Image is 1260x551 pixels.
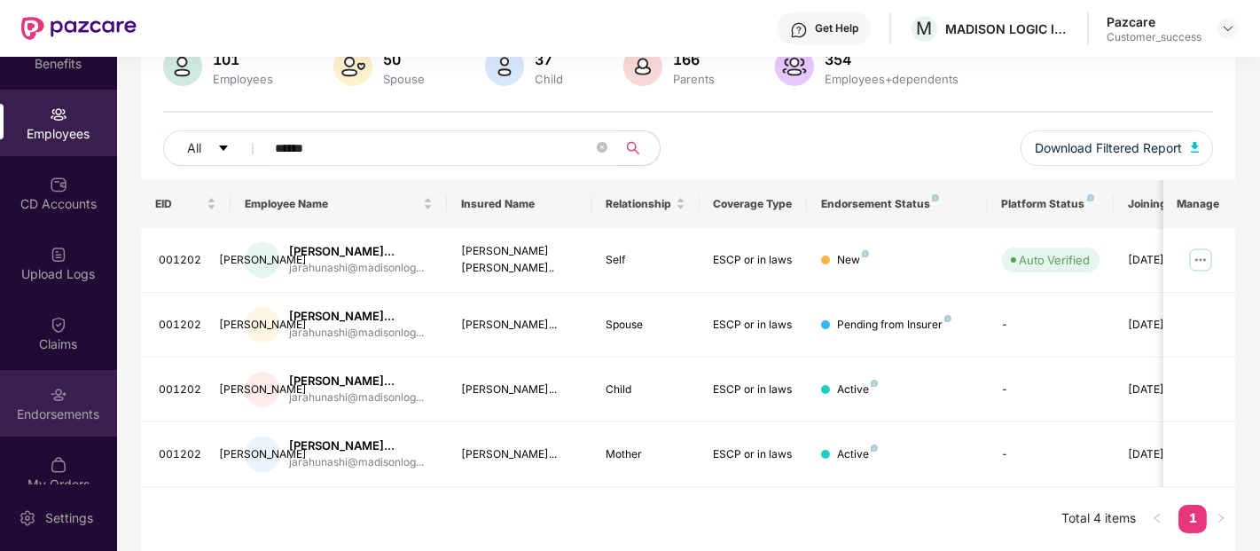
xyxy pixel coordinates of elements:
[1087,194,1094,201] img: svg+xml;base64,PHN2ZyB4bWxucz0iaHR0cDovL3d3dy53My5vcmcvMjAwMC9zdmciIHdpZHRoPSI4IiBoZWlnaHQ9IjgiIH...
[245,372,280,407] div: [PERSON_NAME]
[945,20,1069,37] div: MADISON LOGIC INDIA PRIVATE LIMITED
[623,47,662,86] img: svg+xml;base64,PHN2ZyB4bWxucz0iaHR0cDovL3d3dy53My5vcmcvMjAwMC9zdmciIHhtbG5zOnhsaW5rPSJodHRwOi8vd3...
[159,317,217,334] div: 001202
[597,142,607,153] span: close-circle
[155,197,204,211] span: EID
[606,382,685,398] div: Child
[944,315,951,322] img: svg+xml;base64,PHN2ZyB4bWxucz0iaHR0cDovL3d3dy53My5vcmcvMjAwMC9zdmciIHdpZHRoPSI4IiBoZWlnaHQ9IjgiIH...
[616,130,661,166] button: search
[461,446,577,463] div: [PERSON_NAME]...
[289,390,424,406] div: jarahunashi@madisonlog...
[1178,505,1207,531] a: 1
[1107,30,1201,44] div: Customer_success
[714,252,794,269] div: ESCP or in laws
[1152,513,1162,523] span: left
[245,197,419,211] span: Employee Name
[1020,251,1091,269] div: Auto Verified
[1163,180,1235,228] th: Manage
[837,317,951,334] div: Pending from Insurer
[616,141,651,155] span: search
[50,316,67,334] img: svg+xml;base64,PHN2ZyBpZD0iQ2xhaW0iIHhtbG5zPSJodHRwOi8vd3d3LnczLm9yZy8yMDAwL3N2ZyIgd2lkdGg9IjIwIi...
[606,252,685,269] div: Self
[461,317,577,334] div: [PERSON_NAME]...
[597,140,607,157] span: close-circle
[1178,505,1207,533] li: 1
[461,243,577,277] div: [PERSON_NAME] [PERSON_NAME]..
[141,180,231,228] th: EID
[50,176,67,193] img: svg+xml;base64,PHN2ZyBpZD0iQ0RfQWNjb3VudHMiIGRhdGEtbmFtZT0iQ0QgQWNjb3VudHMiIHhtbG5zPSJodHRwOi8vd3...
[19,509,36,527] img: svg+xml;base64,PHN2ZyBpZD0iU2V0dGluZy0yMHgyMCIgeG1sbnM9Imh0dHA6Ly93d3cudzMub3JnLzIwMDAvc3ZnIiB3aW...
[209,51,277,68] div: 101
[837,252,869,269] div: New
[1186,246,1215,274] img: manageButton
[917,18,933,39] span: M
[380,51,428,68] div: 50
[669,72,718,86] div: Parents
[231,180,447,228] th: Employee Name
[159,252,217,269] div: 001202
[380,72,428,86] div: Spouse
[700,180,808,228] th: Coverage Type
[988,293,1114,358] td: -
[163,47,202,86] img: svg+xml;base64,PHN2ZyB4bWxucz0iaHR0cDovL3d3dy53My5vcmcvMjAwMC9zdmciIHhtbG5zOnhsaW5rPSJodHRwOi8vd3...
[1143,505,1171,533] li: Previous Page
[209,72,277,86] div: Employees
[1191,142,1200,153] img: svg+xml;base64,PHN2ZyB4bWxucz0iaHR0cDovL3d3dy53My5vcmcvMjAwMC9zdmciIHhtbG5zOnhsaW5rPSJodHRwOi8vd3...
[289,373,424,390] div: [PERSON_NAME]...
[159,382,217,398] div: 001202
[245,307,280,342] div: [PERSON_NAME]
[289,454,424,471] div: jarahunashi@madisonlog...
[775,47,814,86] img: svg+xml;base64,PHN2ZyB4bWxucz0iaHR0cDovL3d3dy53My5vcmcvMjAwMC9zdmciIHhtbG5zOnhsaW5rPSJodHRwOi8vd3...
[159,446,217,463] div: 001202
[245,437,280,472] div: [PERSON_NAME]
[289,243,424,260] div: [PERSON_NAME]...
[1207,505,1235,533] li: Next Page
[1021,130,1214,166] button: Download Filtered Report
[988,422,1114,487] td: -
[163,130,271,166] button: Allcaret-down
[447,180,591,228] th: Insured Name
[837,382,878,398] div: Active
[461,382,577,398] div: [PERSON_NAME]...
[815,21,858,35] div: Get Help
[591,180,700,228] th: Relationship
[714,446,794,463] div: ESCP or in laws
[1128,317,1208,334] div: [DATE]
[821,72,962,86] div: Employees+dependents
[21,17,137,40] img: New Pazcare Logo
[871,445,878,452] img: svg+xml;base64,PHN2ZyB4bWxucz0iaHR0cDovL3d3dy53My5vcmcvMjAwMC9zdmciIHdpZHRoPSI4IiBoZWlnaHQ9IjgiIH...
[333,47,372,86] img: svg+xml;base64,PHN2ZyB4bWxucz0iaHR0cDovL3d3dy53My5vcmcvMjAwMC9zdmciIHhtbG5zOnhsaW5rPSJodHRwOi8vd3...
[606,197,672,211] span: Relationship
[531,72,567,86] div: Child
[1061,505,1136,533] li: Total 4 items
[1221,21,1235,35] img: svg+xml;base64,PHN2ZyBpZD0iRHJvcGRvd24tMzJ4MzIiIHhtbG5zPSJodHRwOi8vd3d3LnczLm9yZy8yMDAwL3N2ZyIgd2...
[1207,505,1235,533] button: right
[50,246,67,264] img: svg+xml;base64,PHN2ZyBpZD0iVXBsb2FkX0xvZ3MiIGRhdGEtbmFtZT0iVXBsb2FkIExvZ3MiIHhtbG5zPSJodHRwOi8vd3...
[50,456,67,474] img: svg+xml;base64,PHN2ZyBpZD0iTXlfT3JkZXJzIiBkYXRhLW5hbWU9Ik15IE9yZGVycyIgeG1sbnM9Imh0dHA6Ly93d3cudz...
[485,47,524,86] img: svg+xml;base64,PHN2ZyB4bWxucz0iaHR0cDovL3d3dy53My5vcmcvMjAwMC9zdmciIHhtbG5zOnhsaW5rPSJodHRwOi8vd3...
[606,317,685,334] div: Spouse
[1107,13,1201,30] div: Pazcare
[289,325,424,342] div: jarahunashi@madisonlog...
[862,250,869,257] img: svg+xml;base64,PHN2ZyB4bWxucz0iaHR0cDovL3d3dy53My5vcmcvMjAwMC9zdmciIHdpZHRoPSI4IiBoZWlnaHQ9IjgiIH...
[669,51,718,68] div: 166
[217,142,230,156] span: caret-down
[1114,180,1222,228] th: Joining Date
[245,242,280,278] div: [PERSON_NAME]
[871,380,878,387] img: svg+xml;base64,PHN2ZyB4bWxucz0iaHR0cDovL3d3dy53My5vcmcvMjAwMC9zdmciIHdpZHRoPSI4IiBoZWlnaHQ9IjgiIH...
[1128,252,1208,269] div: [DATE]
[714,317,794,334] div: ESCP or in laws
[1216,513,1226,523] span: right
[50,386,67,404] img: svg+xml;base64,PHN2ZyBpZD0iRW5kb3JzZW1lbnRzIiB4bWxucz0iaHR0cDovL3d3dy53My5vcmcvMjAwMC9zdmciIHdpZH...
[714,382,794,398] div: ESCP or in laws
[932,194,939,201] img: svg+xml;base64,PHN2ZyB4bWxucz0iaHR0cDovL3d3dy53My5vcmcvMjAwMC9zdmciIHdpZHRoPSI4IiBoZWlnaHQ9IjgiIH...
[50,106,67,123] img: svg+xml;base64,PHN2ZyBpZD0iRW1wbG95ZWVzIiB4bWxucz0iaHR0cDovL3d3dy53My5vcmcvMjAwMC9zdmciIHdpZHRoPS...
[837,446,878,463] div: Active
[988,358,1114,422] td: -
[531,51,567,68] div: 37
[1035,138,1182,158] span: Download Filtered Report
[1143,505,1171,533] button: left
[289,437,424,454] div: [PERSON_NAME]...
[790,21,808,39] img: svg+xml;base64,PHN2ZyBpZD0iSGVscC0zMngzMiIgeG1sbnM9Imh0dHA6Ly93d3cudzMub3JnLzIwMDAvc3ZnIiB3aWR0aD...
[1002,197,1100,211] div: Platform Status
